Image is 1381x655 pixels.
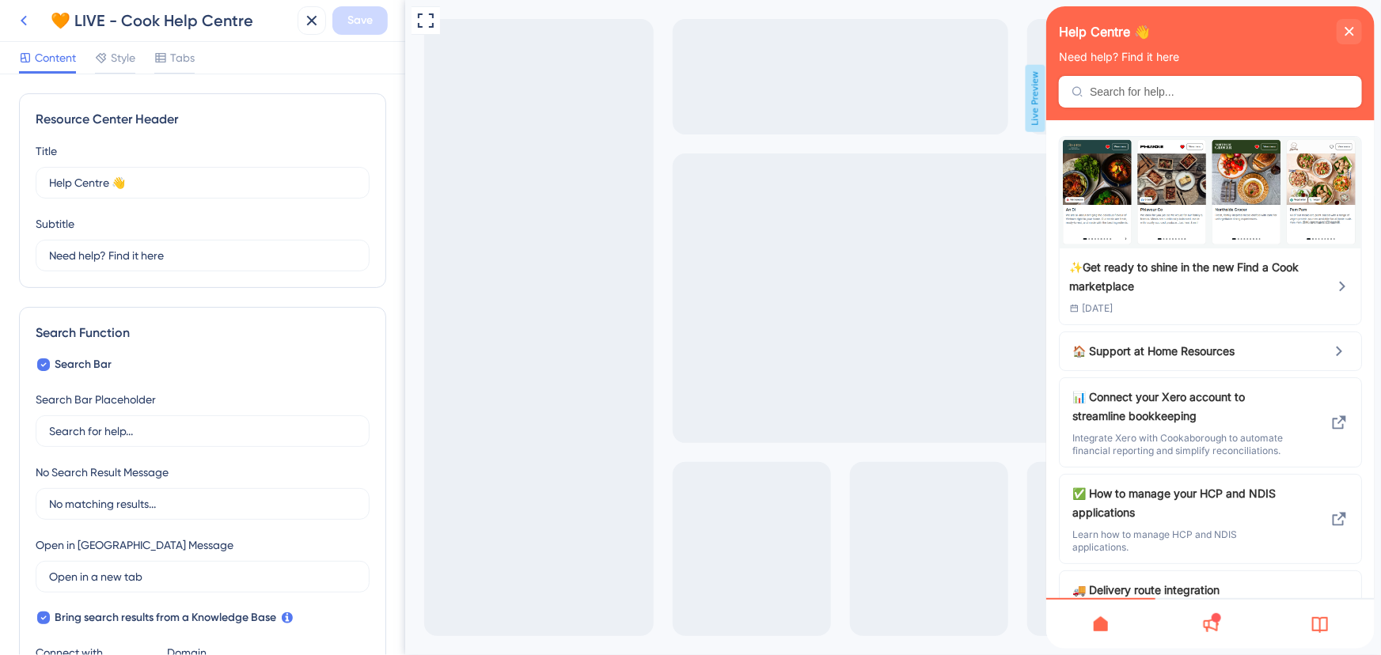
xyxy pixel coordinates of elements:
[49,568,356,585] input: Open in a new tab
[55,608,276,627] span: Bring search results from a Knowledge Base
[26,574,247,593] span: 🚚 Delivery route integration
[35,48,76,67] span: Content
[13,44,133,57] span: Need help? Find it here
[44,79,303,92] input: Search for help...
[51,9,291,32] div: 🧡 LIVE - Cook Help Centre
[170,48,195,67] span: Tabs
[26,335,247,354] div: Support at Home Resources
[112,8,117,21] div: 3
[23,252,280,290] div: ✨Get ready to shine in the new Find a Cook marketplace
[26,478,247,547] div: How to manage your HCP and NDIS applications
[26,478,247,516] span: ✅ How to manage your HCP and NDIS applications
[13,130,316,319] div: ✨Get ready to shine in the new Find a Cook marketplace
[26,522,247,547] span: Learn how to manage HCP and NDIS applications.
[111,48,135,67] span: Style
[55,355,112,374] span: Search Bar
[26,574,247,625] div: Delivery route integration
[36,536,233,555] div: Open in [GEOGRAPHIC_DATA] Message
[26,381,247,419] span: 📊 Connect your Xero account to streamline bookkeeping
[36,110,370,129] div: Resource Center Header
[347,11,373,30] span: Save
[49,247,356,264] input: Description
[36,142,57,161] div: Title
[620,65,640,132] span: Live Preview
[290,13,316,38] div: close resource center
[36,214,74,233] div: Subtitle
[36,463,169,482] div: No Search Result Message
[13,13,104,37] span: Help Centre 👋
[49,495,356,513] input: No matching results...
[26,335,222,354] span: 🏠 Support at Home Resources
[26,426,247,451] span: Integrate Xero with Cookaborough to automate financial reporting and simplify reconciliations.
[36,296,66,309] span: [DATE]
[332,6,388,35] button: Save
[37,4,101,23] span: Need help?
[49,422,356,440] input: Search for help...
[26,381,247,451] div: Connect your Xero account to streamline bookkeeping
[36,324,370,343] div: Search Function
[49,174,356,191] input: Title
[36,390,156,409] div: Search Bar Placeholder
